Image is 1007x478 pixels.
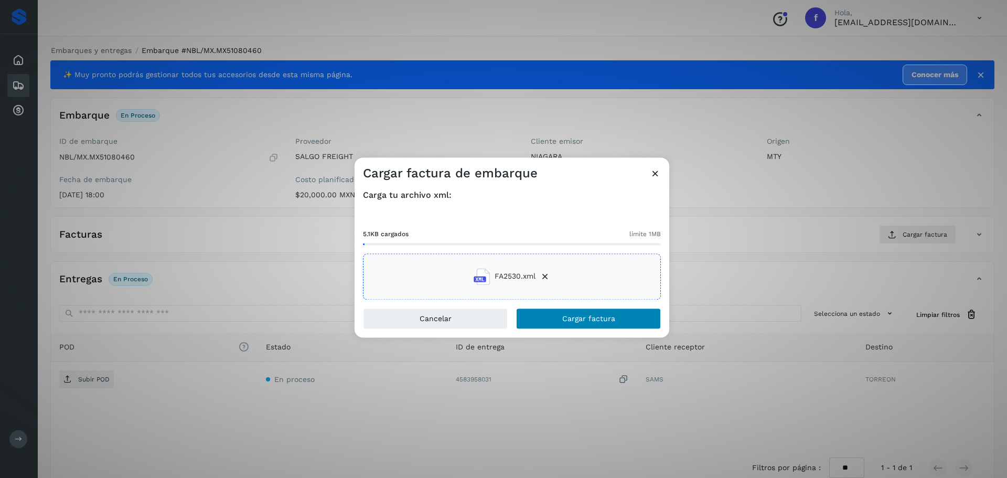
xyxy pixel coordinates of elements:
span: límite 1MB [629,229,661,239]
span: FA2530.xml [495,271,535,282]
button: Cargar factura [516,308,661,329]
button: Cancelar [363,308,508,329]
span: Cancelar [420,315,452,322]
h3: Cargar factura de embarque [363,166,538,181]
h4: Carga tu archivo xml: [363,190,661,200]
span: Cargar factura [562,315,615,322]
span: 5.1KB cargados [363,229,409,239]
